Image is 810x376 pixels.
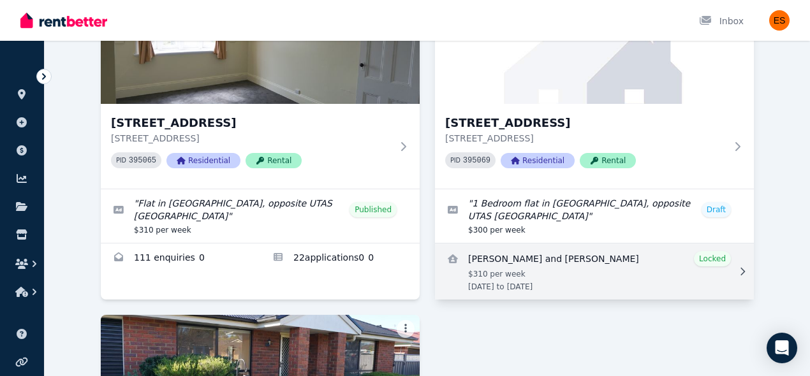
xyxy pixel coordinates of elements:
div: Open Intercom Messenger [767,333,797,363]
span: Rental [580,153,636,168]
small: PID [450,157,460,164]
span: Residential [166,153,240,168]
a: Edit listing: 1 Bedroom flat in Invermay, opposite UTAS Inveresk Campus [435,189,754,243]
code: 395069 [463,156,490,165]
img: Evangeline Samoilov [769,10,790,31]
small: PID [116,157,126,164]
h3: [STREET_ADDRESS] [445,114,726,132]
p: [STREET_ADDRESS] [111,132,392,145]
span: Residential [501,153,575,168]
h3: [STREET_ADDRESS] [111,114,392,132]
code: 395065 [129,156,156,165]
a: View details for Alexander and Jacqueline Altman [435,243,754,300]
a: Enquiries for Unit 2/55 Invermay Rd, Invermay [101,243,260,274]
a: Applications for Unit 2/55 Invermay Rd, Invermay [260,243,420,274]
button: More options [397,320,415,338]
img: RentBetter [20,11,107,30]
p: [STREET_ADDRESS] [445,132,726,145]
div: Inbox [699,15,744,27]
a: Edit listing: Flat in Invermay, opposite UTAS Inveresk Campus [101,189,420,243]
span: Rental [246,153,302,168]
